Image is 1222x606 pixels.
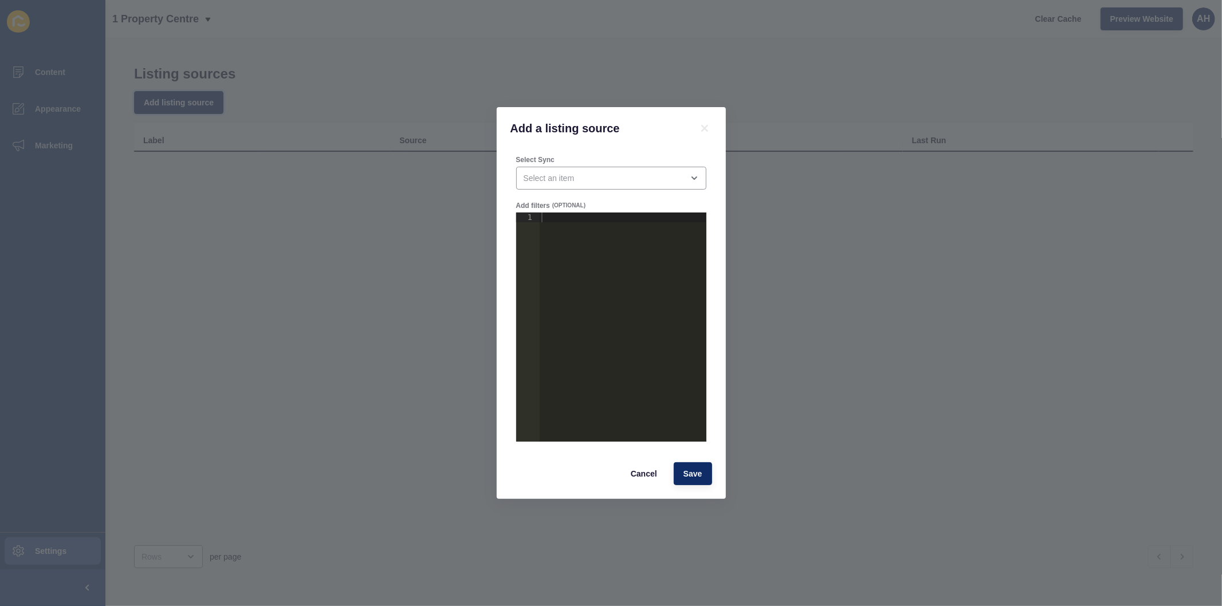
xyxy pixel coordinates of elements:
div: open menu [516,167,706,190]
div: 1 [516,213,540,222]
span: Cancel [631,468,657,479]
span: Save [683,468,702,479]
label: Add filters [516,201,550,210]
span: (OPTIONAL) [552,202,586,210]
label: Select Sync [516,155,555,164]
button: Cancel [621,462,667,485]
button: Save [674,462,712,485]
h1: Add a listing source [510,121,683,136]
